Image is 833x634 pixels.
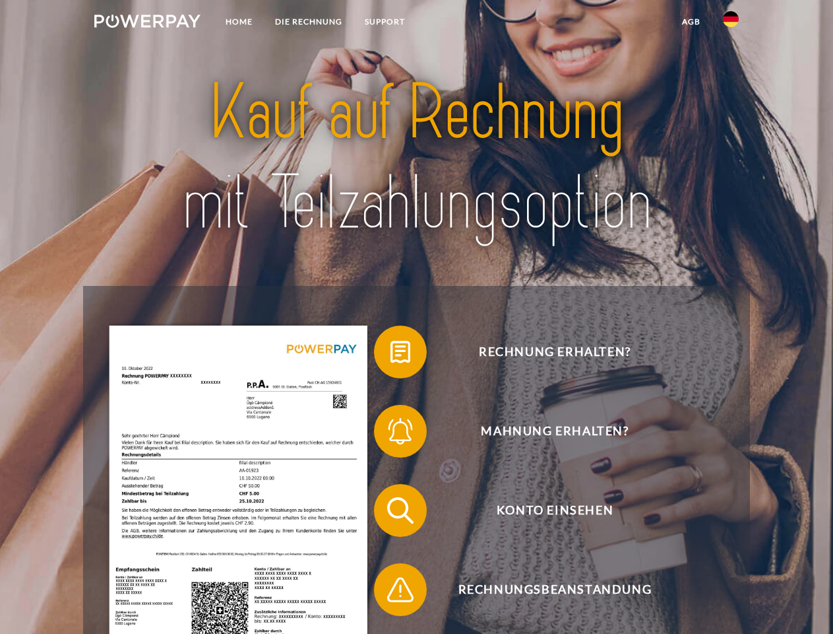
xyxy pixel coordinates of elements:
button: Rechnung erhalten? [374,326,717,378]
button: Mahnung erhalten? [374,405,717,458]
img: qb_warning.svg [384,573,417,606]
a: DIE RECHNUNG [264,10,354,34]
img: qb_bell.svg [384,415,417,448]
a: SUPPORT [354,10,416,34]
span: Rechnungsbeanstandung [393,563,716,616]
span: Mahnung erhalten? [393,405,716,458]
span: Rechnung erhalten? [393,326,716,378]
button: Rechnungsbeanstandung [374,563,717,616]
a: Home [214,10,264,34]
img: qb_bill.svg [384,335,417,369]
span: Konto einsehen [393,484,716,537]
button: Konto einsehen [374,484,717,537]
img: logo-powerpay-white.svg [94,15,201,28]
img: qb_search.svg [384,494,417,527]
img: de [723,11,739,27]
img: title-powerpay_de.svg [126,63,707,253]
a: agb [671,10,712,34]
